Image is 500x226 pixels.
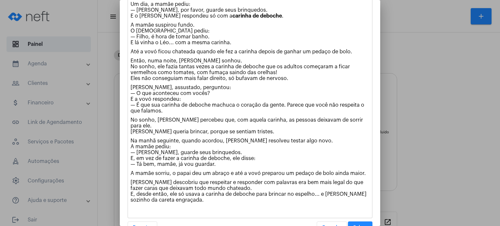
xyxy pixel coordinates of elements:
p: [PERSON_NAME], assustado, perguntou: — O que aconteceu com vocês? E a vovó respondeu: — É que sua... [131,85,369,114]
p: A mamãe suspirou fundo. O [DEMOGRAPHIC_DATA] pediu: — Filho, é hora de tomar banho. E lá vinha o ... [131,22,369,46]
p: Na manhã seguinte, quando acordou, [PERSON_NAME] resolveu testar algo novo. A mamãe pediu: — [PER... [131,138,369,167]
p: No sonho, [PERSON_NAME] percebeu que, com aquela carinha, as pessoas deixavam de sorrir para ele.... [131,117,369,135]
p: Então, numa noite, [PERSON_NAME] sonhou. No sonho, ele fazia tantas vezes a carinha de deboche qu... [131,58,369,81]
strong: carinha de deboche [232,13,282,19]
p: [PERSON_NAME] descobriu que respeitar e responder com palavras era bem mais legal do que fazer ca... [131,179,369,203]
p: Até a vovó ficou chateada quando ele fez a carinha depois de ganhar um pedaço de bolo. [131,49,369,55]
p: Um dia, a mamãe pediu: — [PERSON_NAME], por favor, guarde seus brinquedos. E o [PERSON_NAME] resp... [131,1,369,19]
p: A mamãe sorriu, o papai deu um abraço e até a vovó preparou um pedaço de bolo ainda maior. [131,170,369,176]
